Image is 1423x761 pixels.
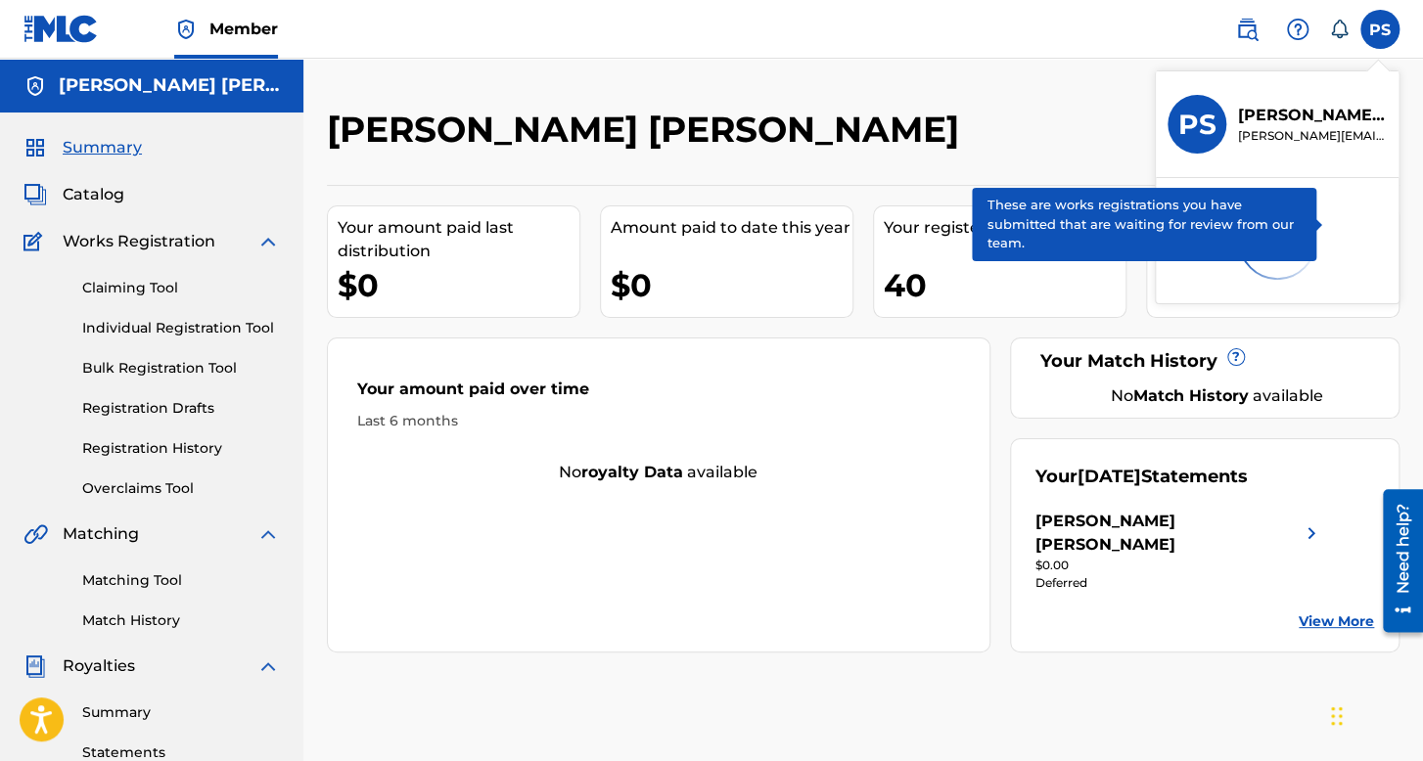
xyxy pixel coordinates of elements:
a: Match History [82,610,280,631]
img: expand [256,230,280,253]
span: Works Registration [63,230,215,253]
span: Catalog [63,183,124,206]
div: Your Statements [1035,464,1248,490]
h2: [PERSON_NAME] [PERSON_NAME] [327,108,969,152]
img: search [1235,18,1259,41]
div: $0.00 [1035,557,1324,574]
img: Royalties [23,654,47,678]
img: help [1286,18,1309,41]
p: pedro_salazaarr@hotmail.com [1238,127,1387,145]
div: No available [1060,384,1375,408]
a: Individual Registration Tool [82,318,280,338]
iframe: Chat Widget [1325,667,1423,761]
a: CatalogCatalog [23,183,124,206]
div: Arrastrar [1331,687,1343,745]
span: ? [1228,349,1244,365]
img: expand [256,522,280,546]
span: Royalties [63,654,135,678]
a: Summary [82,702,280,723]
div: Amount paid to date this year [611,216,852,240]
a: [PERSON_NAME] [PERSON_NAME]right chevron icon$0.00Deferred [1035,510,1324,592]
img: Matching [23,522,48,546]
h5: Pedro Raymundo Salazar Amaro [59,74,280,97]
a: Matching Tool [82,570,280,591]
a: Registration Drafts [82,398,280,419]
div: Last 6 months [357,411,960,431]
div: $0 [338,263,579,307]
img: MLC Logo [23,15,99,43]
div: User Menu [1360,10,1400,49]
div: Deferred [1035,574,1324,592]
div: Your amount paid over time [357,378,960,411]
img: Works Registration [23,230,49,253]
div: Widget de chat [1325,667,1423,761]
div: $0 [611,263,852,307]
div: [PERSON_NAME] [PERSON_NAME] [1035,510,1301,557]
a: View More [1299,611,1374,632]
a: SummarySummary [23,136,142,159]
div: Your amount paid last distribution [338,216,579,263]
div: 40 [884,263,1125,307]
img: Top Rightsholder [174,18,198,41]
p: Pedro Raymundo Salazar Amaro [1238,104,1387,127]
div: Your registered works [884,216,1125,240]
a: Overclaims Tool [82,478,280,499]
div: No available [328,461,989,484]
h3: PS [1178,108,1216,142]
strong: royalty data [581,463,683,481]
img: Accounts [23,74,47,98]
span: Matching [63,522,139,546]
div: Notifications [1329,20,1349,39]
img: right chevron icon [1300,510,1323,557]
iframe: Resource Center [1368,482,1423,640]
div: Help [1278,10,1317,49]
a: Claiming Tool [82,278,280,298]
span: Member [209,18,278,40]
img: Summary [23,136,47,159]
span: [DATE] [1078,466,1141,487]
img: Catalog [23,183,47,206]
img: expand [256,654,280,678]
img: preloader [1226,190,1328,291]
strong: Match History [1133,386,1249,405]
span: Summary [63,136,142,159]
a: Bulk Registration Tool [82,358,280,379]
div: Your Match History [1035,348,1375,375]
a: Public Search [1227,10,1266,49]
a: Registration History [82,438,280,459]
